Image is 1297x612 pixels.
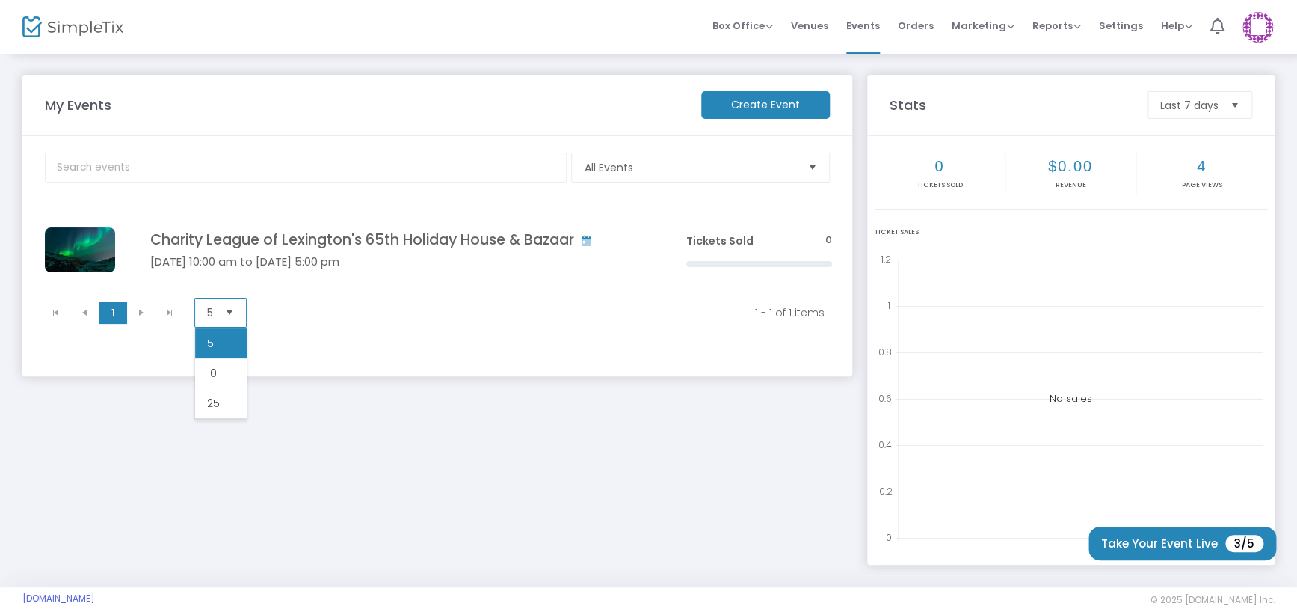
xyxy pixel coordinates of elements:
span: Box Office [712,19,773,33]
span: © 2025 [DOMAIN_NAME] Inc. [1150,594,1275,606]
p: Tickets sold [876,180,1003,191]
p: Revenue [1007,180,1134,191]
div: No sales [875,249,1267,548]
button: Select [1224,92,1245,118]
h2: $0.00 [1007,157,1134,175]
button: Select [802,153,823,182]
m-panel-title: Stats [882,95,1140,115]
span: 0 [825,233,832,248]
p: Page Views [1138,180,1266,191]
div: Ticket Sales [875,227,1267,238]
span: Venues [791,7,828,45]
span: Page 1 [99,302,127,324]
h5: [DATE] 10:00 am to [DATE] 5:00 pm [150,255,641,269]
h2: 0 [876,157,1003,175]
span: 5 [207,336,214,351]
a: [DOMAIN_NAME] [22,593,95,605]
button: Take Your Event Live3/5 [1088,527,1276,560]
span: 10 [207,366,217,381]
span: Orders [898,7,934,45]
span: 5 [207,305,213,320]
h4: Charity League of Lexington's 65th Holiday House & Bazaar [150,231,641,248]
span: Reports [1032,19,1081,33]
h2: 4 [1138,157,1266,175]
span: 3/5 [1225,535,1263,552]
span: Marketing [952,19,1014,33]
m-panel-title: My Events [37,95,694,115]
img: img_lights.jpg [45,227,115,272]
kendo-pager-info: 1 - 1 of 1 items [274,305,825,320]
button: Select [219,299,240,327]
m-button: Create Event [701,91,830,119]
span: 25 [207,396,220,411]
span: Tickets Sold [686,233,754,248]
span: Last 7 days [1160,98,1219,113]
div: Data table [36,209,841,291]
span: All Events [584,160,796,175]
span: Events [846,7,880,45]
input: Search events [45,153,567,183]
span: Help [1161,19,1192,33]
span: Settings [1099,7,1143,45]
